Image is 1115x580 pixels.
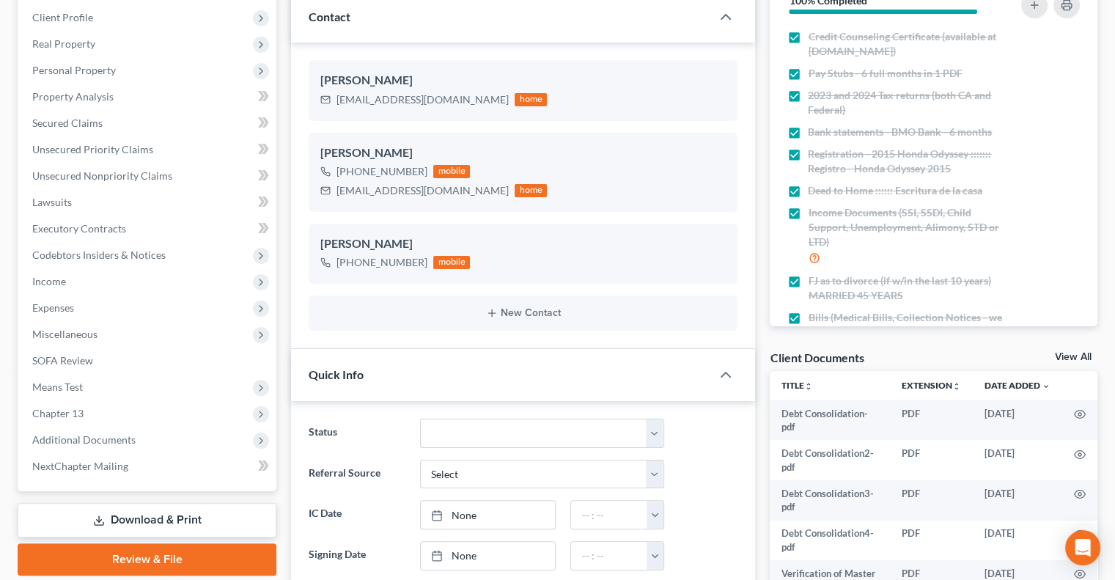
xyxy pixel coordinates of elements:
[320,307,726,319] button: New Contact
[32,222,126,235] span: Executory Contracts
[32,11,93,23] span: Client Profile
[21,348,276,374] a: SOFA Review
[32,169,172,182] span: Unsecured Nonpriority Claims
[21,216,276,242] a: Executory Contracts
[18,543,276,576] a: Review & File
[770,440,890,480] td: Debt Consolidation2-pdf
[21,163,276,189] a: Unsecured Nonpriority Claims
[32,249,166,261] span: Codebtors Insiders & Notices
[336,92,509,107] div: [EMAIL_ADDRESS][DOMAIN_NAME]
[32,381,83,393] span: Means Test
[301,541,412,570] label: Signing Date
[808,147,1003,176] span: Registration - 2015 Honda Odyssey ::::::: Registro - Honda Odyssey 2015
[973,400,1062,441] td: [DATE]
[320,144,726,162] div: [PERSON_NAME]
[808,29,1003,59] span: Credit Counseling Certificate (available at [DOMAIN_NAME])
[973,480,1062,521] td: [DATE]
[952,382,961,391] i: unfold_more
[808,66,962,81] span: Pay Stubs - 6 full months in 1 PDF
[32,64,116,76] span: Personal Property
[808,310,1003,339] span: Bills (Medical Bills, Collection Notices - we will pull a credit report)
[421,542,556,570] a: None
[32,354,93,367] span: SOFA Review
[320,72,726,89] div: [PERSON_NAME]
[808,183,982,198] span: Deed to Home :::::: Escritura de la casa
[1065,530,1100,565] div: Open Intercom Messenger
[973,521,1062,561] td: [DATE]
[890,440,973,480] td: PDF
[808,125,992,139] span: Bank statements - BMO Bank - 6 months
[320,235,726,253] div: [PERSON_NAME]
[804,382,813,391] i: unfold_more
[32,37,95,50] span: Real Property
[309,10,350,23] span: Contact
[32,301,74,314] span: Expenses
[515,184,547,197] div: home
[433,165,470,178] div: mobile
[1042,382,1050,391] i: expand_more
[571,501,647,529] input: -- : --
[890,521,973,561] td: PDF
[301,419,412,448] label: Status
[32,117,103,129] span: Secured Claims
[890,480,973,521] td: PDF
[32,90,114,103] span: Property Analysis
[770,521,890,561] td: Debt Consolidation4-pdf
[808,274,1003,303] span: FJ as to divorce (if w/in the last 10 years) MARRIED 45 YEARS
[21,84,276,110] a: Property Analysis
[32,143,153,155] span: Unsecured Priority Claims
[18,503,276,537] a: Download & Print
[32,275,66,287] span: Income
[770,400,890,441] td: Debt Consolidation-pdf
[902,380,961,391] a: Extensionunfold_more
[32,328,97,340] span: Miscellaneous
[781,380,813,391] a: Titleunfold_more
[433,256,470,269] div: mobile
[21,189,276,216] a: Lawsuits
[336,255,427,270] div: [PHONE_NUMBER]
[973,440,1062,480] td: [DATE]
[890,400,973,441] td: PDF
[21,110,276,136] a: Secured Claims
[32,196,72,208] span: Lawsuits
[336,183,509,198] div: [EMAIL_ADDRESS][DOMAIN_NAME]
[336,164,427,179] div: [PHONE_NUMBER]
[21,453,276,480] a: NextChapter Mailing
[1055,352,1092,362] a: View All
[21,136,276,163] a: Unsecured Priority Claims
[571,542,647,570] input: -- : --
[309,367,364,381] span: Quick Info
[301,460,412,489] label: Referral Source
[808,205,1003,249] span: Income Documents (SSI, SSDI, Child Support, Unemployment, Alimony, STD or LTD)
[515,93,547,106] div: home
[32,433,136,446] span: Additional Documents
[985,380,1050,391] a: Date Added expand_more
[32,407,84,419] span: Chapter 13
[301,500,412,529] label: IC Date
[770,480,890,521] td: Debt Consolidation3-pdf
[808,88,1003,117] span: 2023 and 2024 Tax returns (both CA and Federal)
[32,460,128,472] span: NextChapter Mailing
[421,501,556,529] a: None
[770,350,864,365] div: Client Documents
